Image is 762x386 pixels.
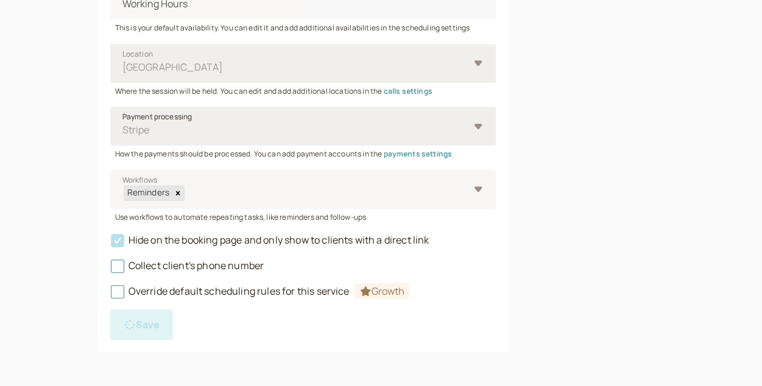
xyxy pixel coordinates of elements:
button: Save [110,309,174,340]
div: This is your default availability. You can edit it and add additional availabilities in the sched... [110,19,496,33]
span: Payment processing [122,111,192,123]
div: How the payments should be processed. You can add payment accounts in the [110,146,496,160]
div: Use workflows to automate repeating tasks, like reminders and follow-ups [110,209,496,223]
span: Location [122,48,153,60]
span: Save [136,318,160,331]
span: Hide on the booking page and only show to clients with a direct link [110,233,429,247]
a: Growth [355,284,410,298]
span: Collect client's phone number [110,259,264,272]
span: Growth [355,283,410,299]
iframe: Chat Widget [701,328,762,386]
a: calls settings [383,86,432,96]
a: payments settings [383,149,452,159]
span: Workflows [122,174,157,186]
span: Override default scheduling rules for this service [110,284,410,298]
div: Where the session will be held. You can edit and add additional locations in the [110,83,496,97]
